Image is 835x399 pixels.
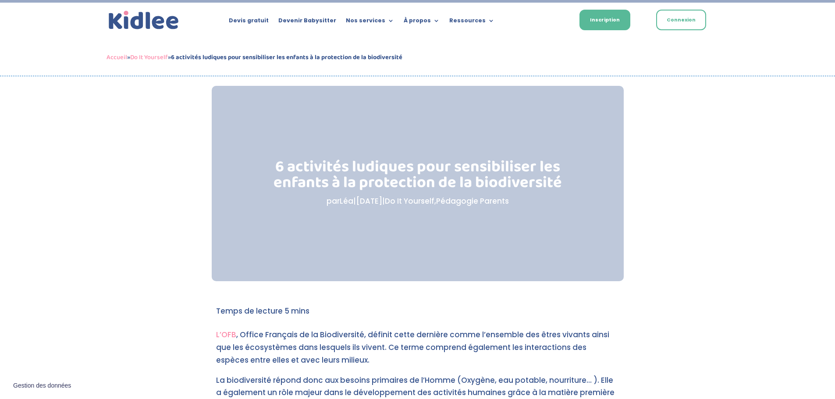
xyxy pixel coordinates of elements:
a: Pédagogie Parents [436,196,509,206]
button: Gestion des données [8,377,76,395]
a: L’OFB [216,329,236,340]
a: Inscription [579,10,630,30]
img: logo_kidlee_bleu [107,9,181,32]
a: Do It Yourself [130,52,168,63]
a: Ressources [449,18,494,27]
a: Do It Yourself [385,196,434,206]
a: Connexion [656,10,706,30]
p: par | | , [256,195,579,208]
strong: 6 activités ludiques pour sensibiliser les enfants à la protection de la biodiversité [171,52,402,63]
a: Devenir Babysitter [278,18,336,27]
span: » » [107,52,402,63]
a: Kidlee Logo [107,9,181,32]
a: Devis gratuit [229,18,269,27]
a: Nos services [346,18,394,27]
a: À propos [404,18,440,27]
span: [DATE] [356,196,382,206]
img: Français [547,18,555,23]
a: Accueil [107,52,127,63]
span: Gestion des données [13,382,71,390]
p: , Office Français de la Biodiversité, définit cette dernière comme l’ensemble des êtres vivants a... [216,328,619,374]
a: Léa [340,196,353,206]
h1: 6 activités ludiques pour sensibiliser les enfants à la protection de la biodiversité [256,159,579,195]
